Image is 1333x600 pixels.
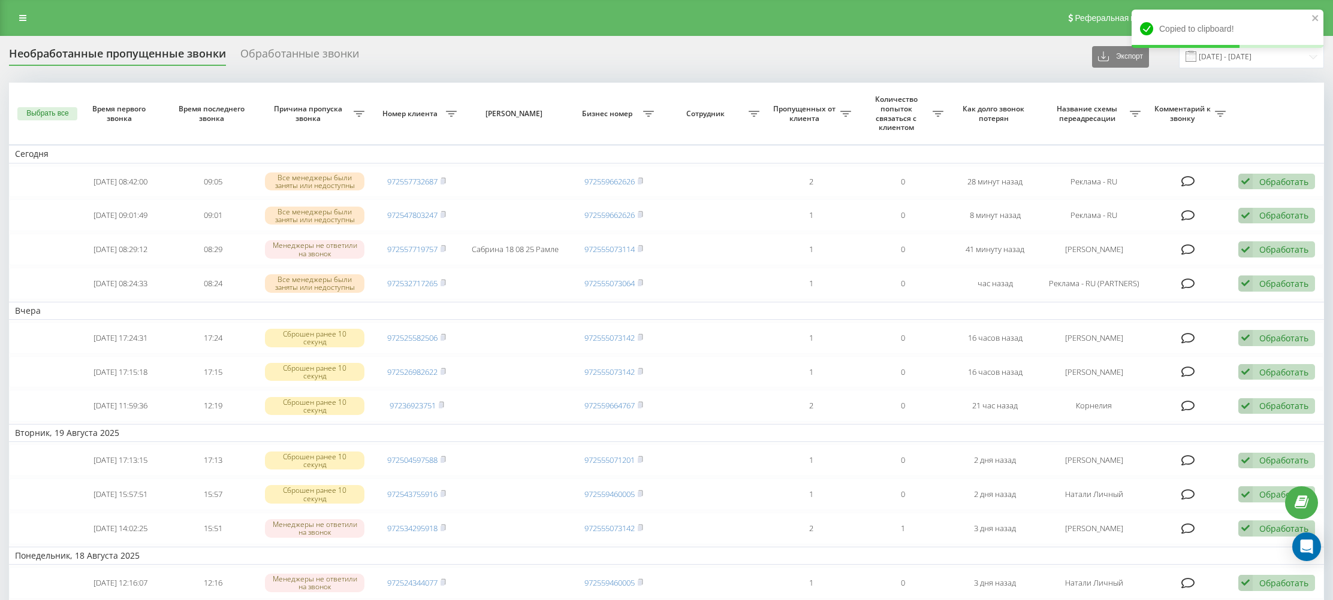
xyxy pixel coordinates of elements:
td: 09:01 [167,199,259,231]
td: [PERSON_NAME] [1041,322,1147,354]
td: 15:51 [167,513,259,544]
td: 09:05 [167,166,259,198]
td: 12:19 [167,390,259,422]
a: 972526982622 [387,366,438,377]
td: 41 минуту назад [949,234,1042,265]
div: Сброшен ранее 10 секунд [265,485,364,503]
td: 1 [765,268,858,299]
button: Выбрать все [17,107,77,120]
td: 2 [765,390,858,422]
td: 8 минут назад [949,199,1042,231]
td: Корнелия [1041,390,1147,422]
span: Как долго звонок потерян [959,104,1031,123]
td: 08:24 [167,268,259,299]
a: 972504597588 [387,454,438,465]
td: 0 [857,444,949,476]
td: Натали Личный [1041,567,1147,599]
td: 0 [857,478,949,510]
div: Copied to clipboard! [1132,10,1323,48]
div: Обработать [1259,366,1308,378]
td: Вчера [9,302,1324,320]
td: 08:29 [167,234,259,265]
div: Обработать [1259,244,1308,255]
td: [DATE] 12:16:07 [75,567,167,599]
td: 3 дня назад [949,567,1042,599]
td: 0 [857,199,949,231]
div: Open Intercom Messenger [1292,532,1321,561]
td: 0 [857,166,949,198]
a: 972525582506 [387,332,438,343]
button: close [1311,13,1320,25]
div: Сброшен ранее 10 секунд [265,397,364,415]
td: [DATE] 17:13:15 [75,444,167,476]
a: 972555073064 [584,278,635,289]
span: Причина пропуска звонка [265,104,354,123]
span: Количество попыток связаться с клиентом [863,95,933,132]
span: Время последнего звонка [177,104,249,123]
td: 2 [765,166,858,198]
td: 3 дня назад [949,513,1042,544]
td: 0 [857,322,949,354]
td: [DATE] 08:24:33 [75,268,167,299]
div: Менеджеры не ответили на звонок [265,240,364,258]
a: 972555073142 [584,523,635,534]
a: 972543755916 [387,489,438,499]
td: [DATE] 09:01:49 [75,199,167,231]
td: 0 [857,390,949,422]
td: 28 минут назад [949,166,1042,198]
td: Понедельник, 18 Августа 2025 [9,547,1324,565]
td: [DATE] 14:02:25 [75,513,167,544]
td: 2 [765,513,858,544]
span: Реферальная программа [1075,13,1173,23]
td: Сабрина 18 08 25 Рамле [463,234,568,265]
td: [DATE] 08:29:12 [75,234,167,265]
td: Реклама - RU [1041,166,1147,198]
div: Обработать [1259,278,1308,289]
a: 972547803247 [387,210,438,220]
a: 972555071201 [584,454,635,465]
div: Обработать [1259,523,1308,534]
a: 972557732687 [387,176,438,187]
div: Менеджеры не ответили на звонок [265,519,364,537]
td: 1 [765,444,858,476]
td: 1 [765,322,858,354]
td: 16 часов назад [949,356,1042,388]
td: 16 часов назад [949,322,1042,354]
div: Все менеджеры были заняты или недоступны [265,274,364,292]
td: 1 [765,356,858,388]
div: Сброшен ранее 10 секунд [265,329,364,347]
td: 12:16 [167,567,259,599]
div: Обработать [1259,454,1308,466]
span: Название схемы переадресации [1047,104,1130,123]
a: 972555073114 [584,244,635,254]
td: 1 [765,478,858,510]
a: 97236923751 [390,400,436,411]
td: 1 [765,567,858,599]
td: 0 [857,268,949,299]
td: [PERSON_NAME] [1041,513,1147,544]
div: Сброшен ранее 10 секунд [265,363,364,381]
a: 972532717265 [387,278,438,289]
td: 1 [857,513,949,544]
a: 972559662626 [584,176,635,187]
div: Обработать [1259,332,1308,344]
td: [DATE] 15:57:51 [75,478,167,510]
a: 972557719757 [387,244,438,254]
div: Все менеджеры были заняты или недоступны [265,207,364,225]
span: Время первого звонка [85,104,156,123]
span: Комментарий к звонку [1153,104,1216,123]
div: Обработать [1259,210,1308,221]
td: 17:15 [167,356,259,388]
a: 972534295918 [387,523,438,534]
td: 2 дня назад [949,444,1042,476]
td: Натали Личный [1041,478,1147,510]
div: Обработать [1259,489,1308,500]
span: Пропущенных от клиента [771,104,841,123]
td: 0 [857,234,949,265]
td: [PERSON_NAME] [1041,234,1147,265]
td: [DATE] 17:24:31 [75,322,167,354]
td: час назад [949,268,1042,299]
a: 972559664767 [584,400,635,411]
td: [PERSON_NAME] [1041,356,1147,388]
td: Реклама - RU [1041,199,1147,231]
